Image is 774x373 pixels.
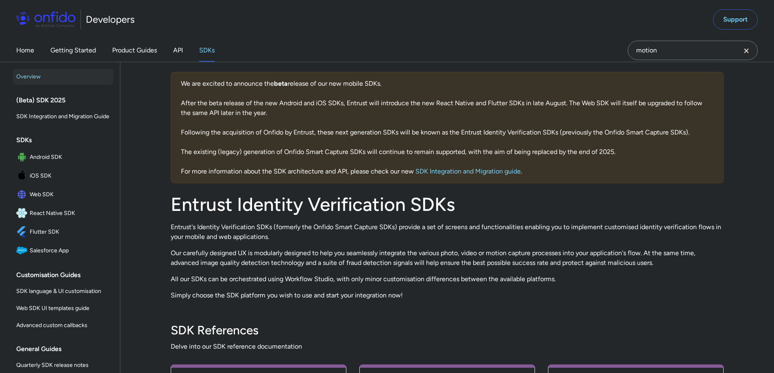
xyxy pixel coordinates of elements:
p: Entrust's Identity Verification SDKs (formerly the Onfido Smart Capture SDKs) provide a set of sc... [171,222,724,242]
h1: Entrust Identity Verification SDKs [171,193,724,216]
a: IconAndroid SDKAndroid SDK [13,148,113,166]
img: IconAndroid SDK [16,152,30,163]
img: IconWeb SDK [16,189,30,200]
a: Home [16,39,34,62]
span: Android SDK [30,152,110,163]
div: (Beta) SDK 2025 [16,92,117,108]
input: Onfido search input field [628,41,758,60]
span: Flutter SDK [30,226,110,238]
span: SDK language & UI customisation [16,286,110,296]
svg: Clear search field button [741,46,751,56]
div: SDKs [16,132,117,148]
a: Advanced custom callbacks [13,317,113,334]
div: Customisation Guides [16,267,117,283]
span: Web SDK UI templates guide [16,304,110,313]
img: IconSalesforce App [16,245,30,256]
div: General Guides [16,341,117,357]
span: Web SDK [30,189,110,200]
div: We are excited to announce the release of our new mobile SDKs. After the beta release of the new ... [171,72,724,183]
img: Onfido Logo [16,11,76,28]
p: Our carefully designed UX is modularly designed to help you seamlessly integrate the various phot... [171,248,724,268]
span: Delve into our SDK reference documentation [171,342,724,351]
a: Support [713,9,758,30]
span: React Native SDK [30,208,110,219]
a: Overview [13,69,113,85]
p: Simply choose the SDK platform you wish to use and start your integration now! [171,291,724,300]
h3: SDK References [171,322,724,338]
a: IconWeb SDKWeb SDK [13,186,113,204]
a: SDKs [199,39,215,62]
img: IconReact Native SDK [16,208,30,219]
a: IconFlutter SDKFlutter SDK [13,223,113,241]
a: IconSalesforce AppSalesforce App [13,242,113,260]
span: SDK Integration and Migration Guide [16,112,110,121]
p: All our SDKs can be orchestrated using Workflow Studio, with only minor customisation differences... [171,274,724,284]
a: SDK Integration and Migration Guide [13,108,113,125]
a: Getting Started [50,39,96,62]
h1: Developers [86,13,135,26]
a: Web SDK UI templates guide [13,300,113,317]
span: iOS SDK [30,170,110,182]
b: beta [274,80,288,87]
a: Product Guides [112,39,157,62]
span: Quarterly SDK release notes [16,360,110,370]
a: IconiOS SDKiOS SDK [13,167,113,185]
a: API [173,39,183,62]
span: Advanced custom callbacks [16,321,110,330]
a: IconReact Native SDKReact Native SDK [13,204,113,222]
a: SDK Integration and Migration guide [415,167,521,175]
span: Salesforce App [30,245,110,256]
img: IconiOS SDK [16,170,30,182]
a: SDK language & UI customisation [13,283,113,299]
span: Overview [16,72,110,82]
img: IconFlutter SDK [16,226,30,238]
